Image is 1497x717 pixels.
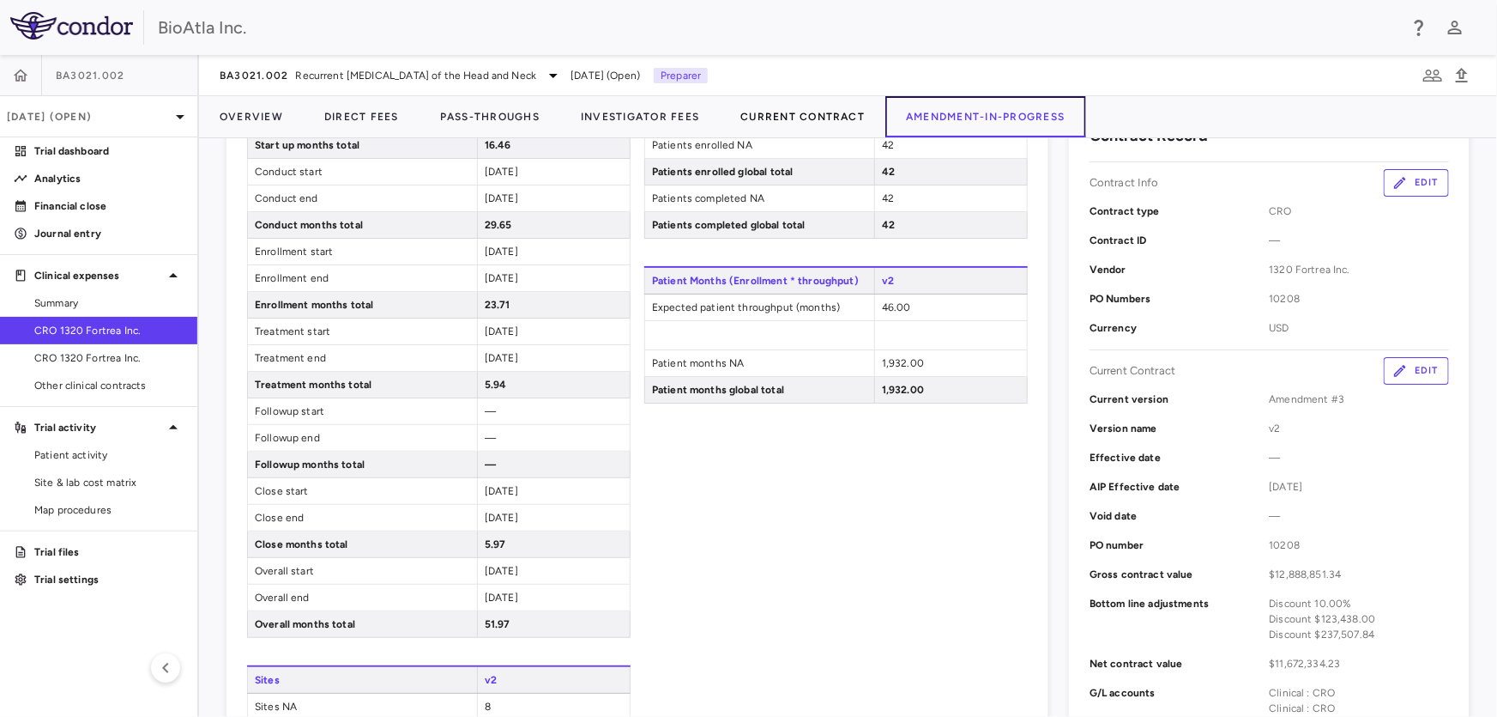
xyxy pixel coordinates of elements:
span: Enrollment start [248,239,477,264]
p: Currency [1090,320,1270,336]
span: Patient months global total [645,377,874,403]
span: Patient months NA [645,350,874,376]
span: [DATE] [485,565,518,577]
span: — [485,405,496,417]
span: Recurrent [MEDICAL_DATA] of the Head and Neck [296,68,537,83]
p: PO number [1090,538,1270,553]
button: Amendment-In-Progress [885,96,1085,137]
p: PO Numbers [1090,291,1270,307]
span: Treatment months total [248,372,477,398]
span: Enrollment months total [248,292,477,318]
span: Overall months total [248,611,477,637]
button: Edit [1384,169,1449,197]
span: Followup months total [248,452,477,477]
p: Current Contract [1090,363,1175,379]
button: Direct Fees [304,96,420,137]
span: Start up months total [248,132,477,158]
p: Contract ID [1090,233,1270,248]
span: CRO 1320 Fortrea Inc. [34,350,184,366]
p: Net contract value [1090,656,1270,671]
span: v2 [874,268,1028,294]
span: $11,672,334.23 [1270,656,1450,671]
span: — [1270,450,1450,465]
span: — [1270,233,1450,248]
button: Current Contract [720,96,885,137]
span: — [485,459,496,471]
span: v2 [477,667,631,693]
span: Conduct end [248,185,477,211]
span: CRO [1270,204,1450,219]
span: Overall start [248,558,477,584]
p: Void date [1090,508,1270,524]
span: [DATE] [485,325,518,337]
button: Investigator Fees [560,96,720,137]
span: 29.65 [485,219,512,231]
button: Edit [1384,357,1449,385]
div: BioAtla Inc. [158,15,1397,40]
span: [DATE] [485,166,518,178]
span: Summary [34,295,184,311]
p: Analytics [34,171,184,186]
span: 1,932.00 [882,384,924,396]
span: — [485,432,496,444]
span: Treatment end [248,345,477,371]
span: Patients enrolled global total [645,159,874,185]
span: Other clinical contracts [34,378,184,393]
span: Patients completed NA [645,185,874,211]
div: Discount $237,507.84 [1270,627,1450,642]
span: BA3021.002 [56,69,125,82]
span: Sites [247,667,477,693]
p: Bottom line adjustments [1090,596,1270,642]
span: Patients completed global total [645,212,874,238]
span: [DATE] [1270,479,1450,495]
span: 10208 [1270,291,1450,307]
p: Financial close [34,198,184,214]
div: Clinical : CRO [1270,685,1450,701]
span: Patient activity [34,447,184,463]
span: $12,888,851.34 [1270,567,1450,582]
p: Trial dashboard [34,143,184,159]
span: 23.71 [485,299,510,311]
span: Overall end [248,585,477,611]
p: Vendor [1090,262,1270,277]
span: [DATE] [485,352,518,364]
span: 8 [485,701,491,713]
span: v2 [1270,421,1450,436]
span: BA3021.002 [220,69,289,82]
span: 42 [882,139,894,151]
p: Contract Info [1090,175,1159,191]
div: Discount 10.00% [1270,596,1450,611]
span: Close months total [248,532,477,557]
p: Trial settings [34,572,184,587]
p: Trial activity [34,420,163,435]
span: Amendment #3 [1270,392,1450,407]
p: Version name [1090,421,1270,436]
img: logo-full-SnFGN8VE.png [10,12,133,39]
span: Site & lab cost matrix [34,475,184,490]
span: [DATE] [485,272,518,284]
span: 5.97 [485,538,506,550]
span: [DATE] [485,246,518,258]
p: Gross contract value [1090,567,1270,582]
span: 46.00 [882,301,911,313]
span: Conduct months total [248,212,477,238]
button: Overview [199,96,304,137]
span: 42 [882,192,894,204]
span: Close end [248,505,477,531]
span: Followup start [248,398,477,424]
div: Clinical : CRO [1270,701,1450,716]
span: 10208 [1270,538,1450,553]
span: 1,932.00 [882,357,924,369]
span: Treatment start [248,319,477,344]
span: 42 [882,219,895,231]
span: 1320 Fortrea Inc. [1270,262,1450,277]
span: [DATE] [485,592,518,604]
span: [DATE] [485,512,518,524]
p: Effective date [1090,450,1270,465]
p: AIP Effective date [1090,479,1270,495]
span: [DATE] [485,485,518,497]
p: Trial files [34,544,184,560]
span: [DATE] [485,192,518,204]
span: Expected patient throughput (months) [645,295,874,320]
span: CRO 1320 Fortrea Inc. [34,323,184,338]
